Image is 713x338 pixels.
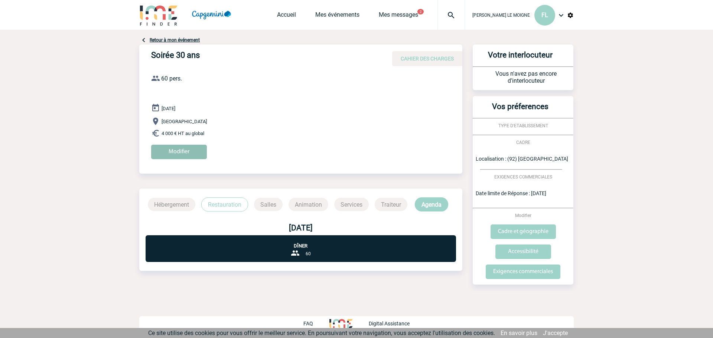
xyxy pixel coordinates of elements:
b: [DATE] [289,223,313,232]
span: [DATE] [162,106,175,111]
input: Accessibilité [495,245,551,259]
a: Accueil [277,11,296,22]
p: Restauration [201,197,248,211]
p: Digital Assistance [369,321,410,326]
span: 4 000 € HT au global [162,131,204,136]
p: Agenda [415,197,448,211]
img: group-24-px-b.png [291,249,300,257]
span: Vous n'avez pas encore d'interlocuteur [495,70,557,84]
span: CADRE [516,140,530,145]
a: En savoir plus [501,329,537,337]
span: FL [541,12,548,19]
h3: Vos préferences [476,102,564,118]
a: Retour à mon événement [150,37,200,43]
span: EXIGENCES COMMERCIALES [494,174,552,180]
p: Traiteur [375,198,407,211]
h3: Votre interlocuteur [476,50,564,66]
span: Date limite de Réponse : [DATE] [476,190,546,196]
img: IME-Finder [139,4,178,26]
input: Modifier [151,145,207,159]
span: [GEOGRAPHIC_DATA] [162,119,207,124]
input: Exigences commerciales [486,265,560,279]
a: Mes messages [379,11,418,22]
span: Localisation : (92) [GEOGRAPHIC_DATA] [476,156,568,162]
h4: Soirée 30 ans [151,50,374,63]
button: 2 [417,9,424,14]
span: 60 pers. [161,75,182,82]
p: Dîner [146,235,456,249]
p: Salles [254,198,283,211]
span: Ce site utilise des cookies pour vous offrir le meilleur service. En poursuivant votre navigation... [148,329,495,337]
span: TYPE D'ETABLISSEMENT [498,123,548,128]
span: [PERSON_NAME] LE MOIGNE [472,13,530,18]
a: J'accepte [543,329,568,337]
span: CAHIER DES CHARGES [401,56,454,62]
a: FAQ [303,319,329,326]
img: http://www.idealmeetingsevents.fr/ [329,319,352,328]
span: 60 [306,251,311,256]
a: Mes événements [315,11,359,22]
p: FAQ [303,321,313,326]
span: Modifier [515,213,531,218]
input: Cadre et géographie [491,224,556,239]
p: Hébergement [148,198,195,211]
p: Animation [289,198,328,211]
p: Services [334,198,369,211]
